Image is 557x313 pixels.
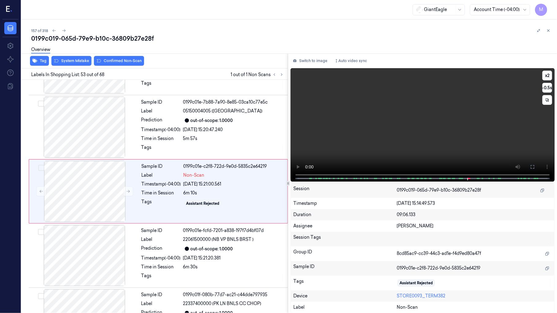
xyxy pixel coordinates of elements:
[141,264,181,270] div: Time in Session
[141,227,181,234] div: Sample ID
[141,117,181,124] div: Prediction
[142,181,181,187] div: Timestamp (-04:00)
[183,300,262,307] span: 22337400000 (PK LN BNLS CC CHOP)
[183,127,284,133] div: [DATE] 15:20:47.240
[184,172,205,179] span: Non-Scan
[142,163,181,170] div: Sample ID
[141,300,181,307] div: Label
[186,201,220,206] div: Assistant Rejected
[293,293,397,299] div: Device
[542,83,552,93] button: -0.5s
[141,108,181,114] div: Label
[183,227,284,234] div: 0199c01e-fcfd-7201-a838-197f7d4bf07d
[94,56,144,66] button: Confirmed Non-Scan
[397,250,481,257] span: 8cd85ac9-cc39-44c3-ad1e-f4d9ed80a47f
[31,72,104,78] span: Labels In Shopping List: 53 out of 68
[31,46,50,53] a: Overview
[183,99,284,105] div: 0199c01e-7b88-7a90-8e85-03ca10c77e5c
[542,71,552,80] button: x2
[293,223,397,229] div: Assignee
[141,135,181,142] div: Time in Session
[141,273,181,282] div: Tags
[38,101,44,107] button: Select row
[293,278,397,288] div: Tags
[38,293,44,299] button: Select row
[141,99,181,105] div: Sample ID
[183,292,284,298] div: 0199c01f-080b-77d7-ac21-c44dde797935
[142,172,181,179] div: Label
[183,135,284,142] div: 5m 57s
[141,144,181,154] div: Tags
[397,223,552,229] div: [PERSON_NAME]
[141,127,181,133] div: Timestamp (-04:00)
[191,117,233,124] div: out-of-scope: 1.0000
[293,304,397,311] div: Label
[141,292,181,298] div: Sample ID
[183,264,284,270] div: 6m 30s
[397,200,552,207] div: [DATE] 15:14:49.573
[184,163,284,170] div: 0199c01e-c2f8-722d-9e0d-5835c2e64219
[397,212,552,218] div: 09:06.133
[293,200,397,207] div: Timestamp
[38,229,44,235] button: Select row
[141,236,181,243] div: Label
[141,255,181,261] div: Timestamp (-04:00)
[293,234,397,244] div: Session Tags
[184,190,284,196] div: 6m 10s
[293,186,397,195] div: Session
[142,199,181,208] div: Tags
[51,56,91,66] button: System Mistake
[332,56,369,66] button: Auto video sync
[141,245,181,252] div: Prediction
[30,56,49,66] button: Tag
[397,304,418,311] span: Non-Scan
[397,293,552,299] div: STORE0093_TERM382
[293,212,397,218] div: Duration
[191,246,233,252] div: out-of-scope: 1.0000
[183,108,263,114] span: 05150004005 ([GEOGRAPHIC_DATA])
[184,181,284,187] div: [DATE] 15:21:00.561
[535,4,547,16] button: M
[231,71,285,78] span: 1 out of 1 Non Scans
[31,34,552,43] div: 0199c019-065d-79e9-b10c-36809b27e28f
[293,263,397,273] div: Sample ID
[141,80,181,90] div: Tags
[38,165,44,171] button: Select row
[293,249,397,259] div: Group ID
[183,255,284,261] div: [DATE] 15:21:20.381
[399,280,433,286] div: Assistant Rejected
[397,265,480,271] span: 0199c01e-c2f8-722d-9e0d-5835c2e64219
[397,187,481,193] span: 0199c019-065d-79e9-b10c-36809b27e28f
[183,236,254,243] span: 22061500000 (NB VP BNLS BRST )
[291,56,330,66] button: Switch to image
[31,28,48,33] span: 157 of 318
[142,190,181,196] div: Time in Session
